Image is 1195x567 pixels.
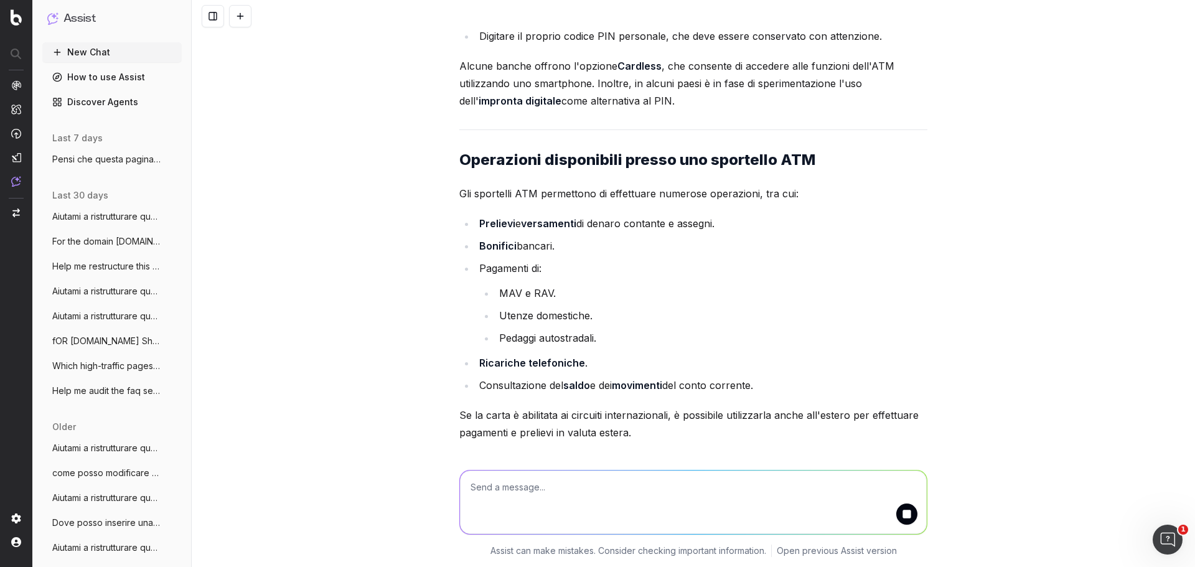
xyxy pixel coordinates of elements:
[42,256,182,276] button: Help me restructure this article so that
[11,176,21,187] img: Assist
[42,438,182,458] button: Aiutami a ristrutturare questo articolo
[612,379,662,391] strong: movimenti
[11,80,21,90] img: Analytics
[52,360,162,372] span: Which high-traffic pages haven’t been up
[42,92,182,112] a: Discover Agents
[47,10,177,27] button: Assist
[11,128,21,139] img: Activation
[52,541,162,554] span: Aiutami a ristrutturare questo articolo
[479,357,585,369] strong: Ricariche telefoniche
[459,151,815,169] strong: Operazioni disponibili presso uno sportello ATM
[476,215,927,232] li: e di denaro contante e assegni.
[42,381,182,401] button: Help me audit the faq section of assicur
[42,67,182,87] a: How to use Assist
[52,210,162,223] span: Aiutami a ristrutturare questo articolo
[11,104,21,115] img: Intelligence
[11,152,21,162] img: Studio
[459,406,927,441] p: Se la carta è abilitata ai circuiti internazionali, è possibile utilizzarla anche all'estero per ...
[42,42,182,62] button: New Chat
[1178,525,1188,535] span: 1
[52,310,162,322] span: Aiutami a ristrutturare questo articolo
[42,513,182,533] button: Dove posso inserire una info per rispond
[52,260,162,273] span: Help me restructure this article so that
[563,379,590,391] strong: saldo
[12,209,20,217] img: Switch project
[52,335,162,347] span: fOR [DOMAIN_NAME] Show me the
[495,329,927,347] li: Pedaggi autostradali.
[52,189,108,202] span: last 30 days
[42,331,182,351] button: fOR [DOMAIN_NAME] Show me the
[495,284,927,302] li: MAV e RAV.
[11,513,21,523] img: Setting
[479,240,517,252] strong: Bonifici
[479,95,561,107] strong: impronta digitale
[495,307,927,324] li: Utenze domestiche.
[42,232,182,251] button: For the domain [DOMAIN_NAME] identi
[490,545,766,557] p: Assist can make mistakes. Consider checking important information.
[42,149,182,169] button: Pensi che questa pagina [URL]
[476,237,927,255] li: bancari.
[777,545,897,557] a: Open previous Assist version
[42,488,182,508] button: Aiutami a ristrutturare questo articolo
[11,9,22,26] img: Botify logo
[476,260,927,347] li: Pagamenti di:
[521,217,576,230] strong: versamenti
[42,538,182,558] button: Aiutami a ristrutturare questo articolo
[52,517,162,529] span: Dove posso inserire una info per rispond
[11,537,21,547] img: My account
[617,60,662,72] strong: Cardless
[42,207,182,227] button: Aiutami a ristrutturare questo articolo
[459,185,927,202] p: Gli sportelli ATM permettono di effettuare numerose operazioni, tra cui:
[476,354,927,372] li: .
[42,463,182,483] button: come posso modificare questo abstract in
[479,217,515,230] strong: Prelievi
[459,57,927,110] p: Alcune banche offrono l'opzione , che consente di accedere alle funzioni dell'ATM utilizzando uno...
[47,12,59,24] img: Assist
[42,306,182,326] button: Aiutami a ristrutturare questo articolo
[52,153,162,166] span: Pensi che questa pagina [URL]
[52,385,162,397] span: Help me audit the faq section of assicur
[476,377,927,394] li: Consultazione del e dei del conto corrente.
[1153,525,1183,555] iframe: Intercom live chat
[52,421,76,433] span: older
[52,442,162,454] span: Aiutami a ristrutturare questo articolo
[52,467,162,479] span: come posso modificare questo abstract in
[476,27,927,45] li: Digitare il proprio codice PIN personale, che deve essere conservato con attenzione.
[52,235,162,248] span: For the domain [DOMAIN_NAME] identi
[52,285,162,298] span: Aiutami a ristrutturare questo articolo
[52,492,162,504] span: Aiutami a ristrutturare questo articolo
[52,132,103,144] span: last 7 days
[42,356,182,376] button: Which high-traffic pages haven’t been up
[42,281,182,301] button: Aiutami a ristrutturare questo articolo
[63,10,96,27] h1: Assist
